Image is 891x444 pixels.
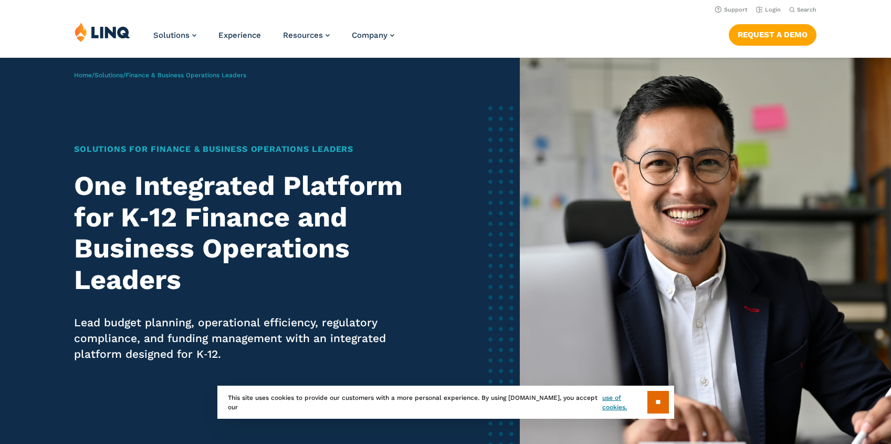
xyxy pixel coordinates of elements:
[95,71,123,79] a: Solutions
[125,71,246,79] span: Finance & Business Operations Leaders
[74,315,425,362] p: Lead budget planning, operational efficiency, regulatory compliance, and funding management with ...
[153,22,394,57] nav: Primary Navigation
[283,30,323,40] span: Resources
[283,30,330,40] a: Resources
[729,22,816,45] nav: Button Navigation
[217,386,674,419] div: This site uses cookies to provide our customers with a more personal experience. By using [DOMAIN...
[756,6,781,13] a: Login
[352,30,394,40] a: Company
[74,170,425,296] h2: One Integrated Platform for K‑12 Finance and Business Operations Leaders
[75,22,130,42] img: LINQ | K‑12 Software
[602,393,647,412] a: use of cookies.
[797,6,816,13] span: Search
[153,30,190,40] span: Solutions
[789,6,816,14] button: Open Search Bar
[352,30,387,40] span: Company
[74,71,92,79] a: Home
[715,6,748,13] a: Support
[153,30,196,40] a: Solutions
[218,30,261,40] a: Experience
[74,143,425,156] h1: Solutions for Finance & Business Operations Leaders
[74,71,246,79] span: / /
[729,24,816,45] a: Request a Demo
